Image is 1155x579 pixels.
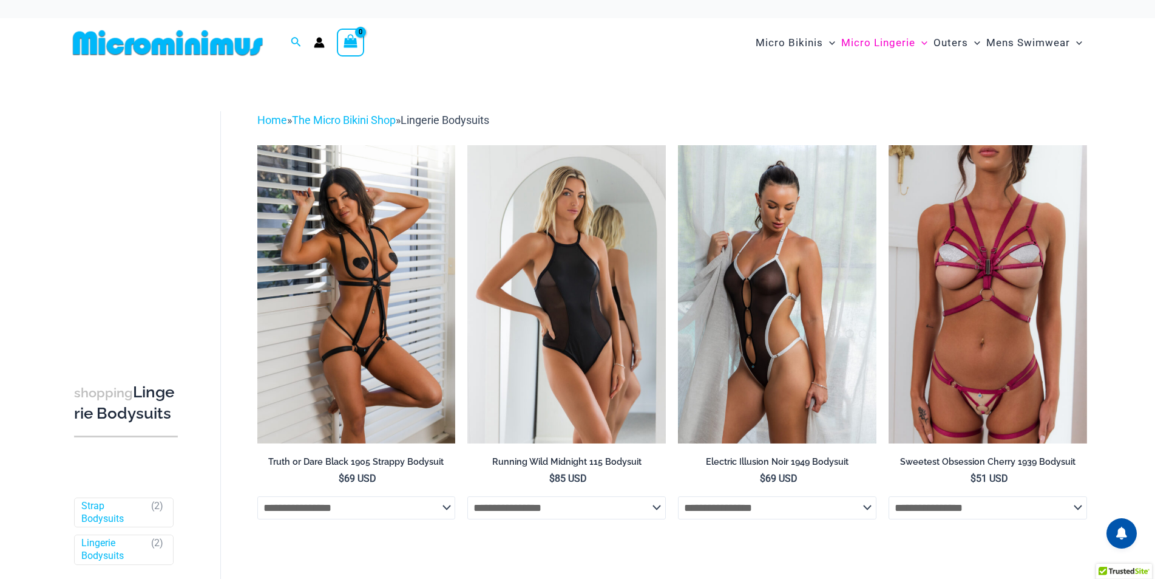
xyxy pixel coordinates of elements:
a: Mens SwimwearMenu ToggleMenu Toggle [983,24,1085,61]
span: $ [970,473,976,484]
a: Account icon link [314,37,325,48]
span: Micro Bikinis [756,27,823,58]
span: Menu Toggle [823,27,835,58]
h2: Running Wild Midnight 115 Bodysuit [467,456,666,468]
span: shopping [74,385,133,400]
h2: Sweetest Obsession Cherry 1939 Bodysuit [889,456,1087,468]
a: Lingerie Bodysuits [81,537,146,563]
a: OutersMenu ToggleMenu Toggle [930,24,983,61]
a: Running Wild Midnight 115 Bodysuit 02Running Wild Midnight 115 Bodysuit 12Running Wild Midnight 1... [467,145,666,443]
a: Micro BikinisMenu ToggleMenu Toggle [753,24,838,61]
span: » » [257,114,489,126]
img: Sweetest Obsession Cherry 1129 Bra 6119 Bottom 1939 Bodysuit 09 [889,145,1087,443]
a: Strap Bodysuits [81,500,146,526]
span: $ [339,473,344,484]
span: 2 [154,500,160,512]
a: Running Wild Midnight 115 Bodysuit [467,456,666,472]
img: Running Wild Midnight 115 Bodysuit 02 [467,145,666,443]
a: The Micro Bikini Shop [292,114,396,126]
h2: Truth or Dare Black 1905 Strappy Bodysuit [257,456,456,468]
a: Micro LingerieMenu ToggleMenu Toggle [838,24,930,61]
span: Menu Toggle [1070,27,1082,58]
span: $ [549,473,555,484]
span: ( ) [151,500,163,526]
h3: Lingerie Bodysuits [74,382,178,424]
a: Sweetest Obsession Cherry 1939 Bodysuit [889,456,1087,472]
a: Electric Illusion Noir 1949 Bodysuit 03Electric Illusion Noir 1949 Bodysuit 04Electric Illusion N... [678,145,876,443]
iframe: TrustedSite Certified [74,101,183,344]
nav: Site Navigation [751,22,1088,63]
span: Mens Swimwear [986,27,1070,58]
img: MM SHOP LOGO FLAT [68,29,268,57]
h2: Electric Illusion Noir 1949 Bodysuit [678,456,876,468]
bdi: 69 USD [339,473,376,484]
span: 2 [154,537,160,549]
a: Sweetest Obsession Cherry 1129 Bra 6119 Bottom 1939 Bodysuit 09Sweetest Obsession Cherry 1129 Bra... [889,145,1087,443]
span: ( ) [151,537,163,563]
a: View Shopping Cart, empty [337,29,365,57]
img: Truth or Dare Black 1905 Bodysuit 611 Micro 07 [257,145,456,443]
span: Outers [933,27,968,58]
span: $ [760,473,765,484]
a: Search icon link [291,35,302,50]
span: Menu Toggle [915,27,927,58]
bdi: 69 USD [760,473,798,484]
bdi: 51 USD [970,473,1008,484]
a: Electric Illusion Noir 1949 Bodysuit [678,456,876,472]
span: Micro Lingerie [841,27,915,58]
a: Truth or Dare Black 1905 Bodysuit 611 Micro 07Truth or Dare Black 1905 Bodysuit 611 Micro 05Truth... [257,145,456,443]
span: Lingerie Bodysuits [401,114,489,126]
a: Truth or Dare Black 1905 Strappy Bodysuit [257,456,456,472]
img: Electric Illusion Noir 1949 Bodysuit 03 [678,145,876,443]
bdi: 85 USD [549,473,587,484]
span: Menu Toggle [968,27,980,58]
a: Home [257,114,287,126]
